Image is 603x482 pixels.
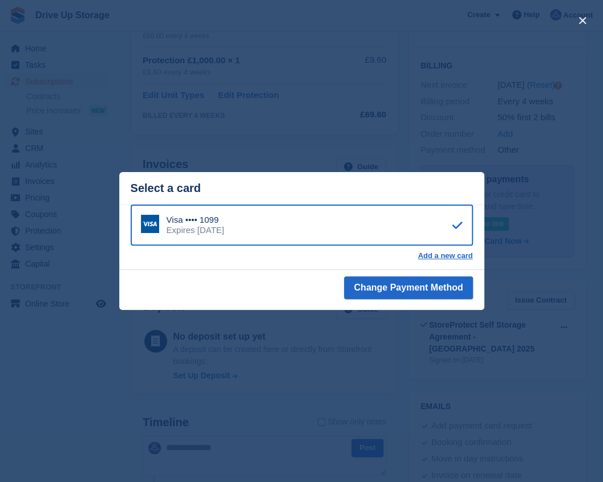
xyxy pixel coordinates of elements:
div: Expires [DATE] [167,225,224,235]
div: Select a card [131,182,473,195]
div: Visa •••• 1099 [167,215,224,225]
button: Change Payment Method [344,276,472,299]
a: Add a new card [418,251,472,260]
img: Visa Logo [141,215,159,233]
button: close [573,11,592,30]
